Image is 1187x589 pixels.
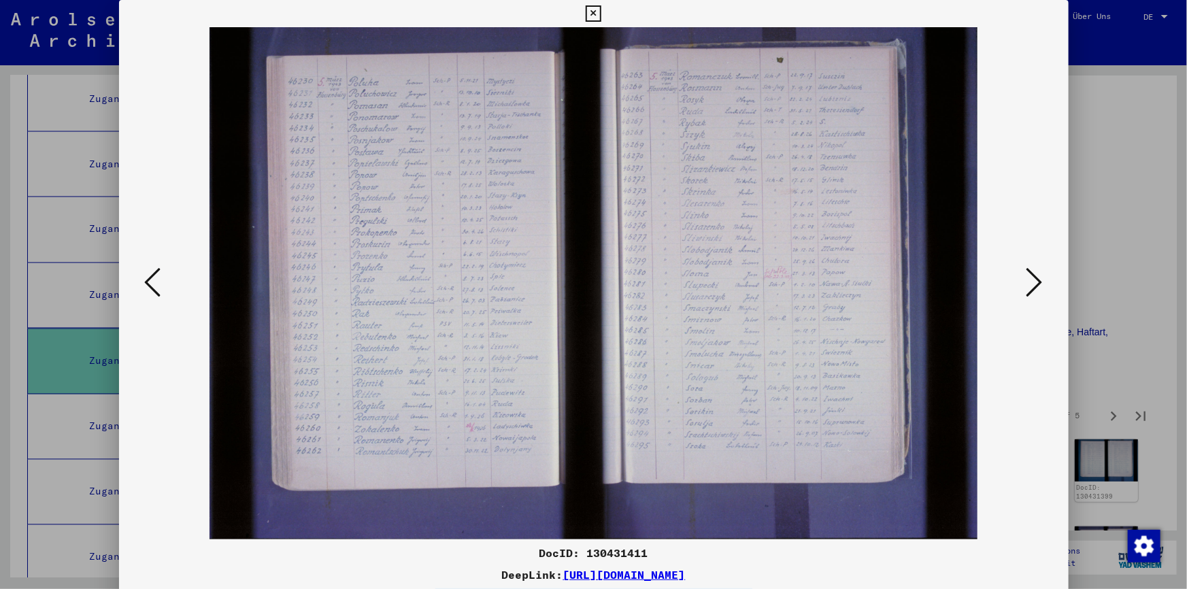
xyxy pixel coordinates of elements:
img: 001.jpg [165,27,1022,539]
img: Zustimmung ändern [1128,530,1160,562]
div: Zustimmung ändern [1127,529,1160,562]
div: DocID: 130431411 [119,545,1069,561]
div: DeepLink: [119,567,1069,583]
a: [URL][DOMAIN_NAME] [563,568,686,582]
